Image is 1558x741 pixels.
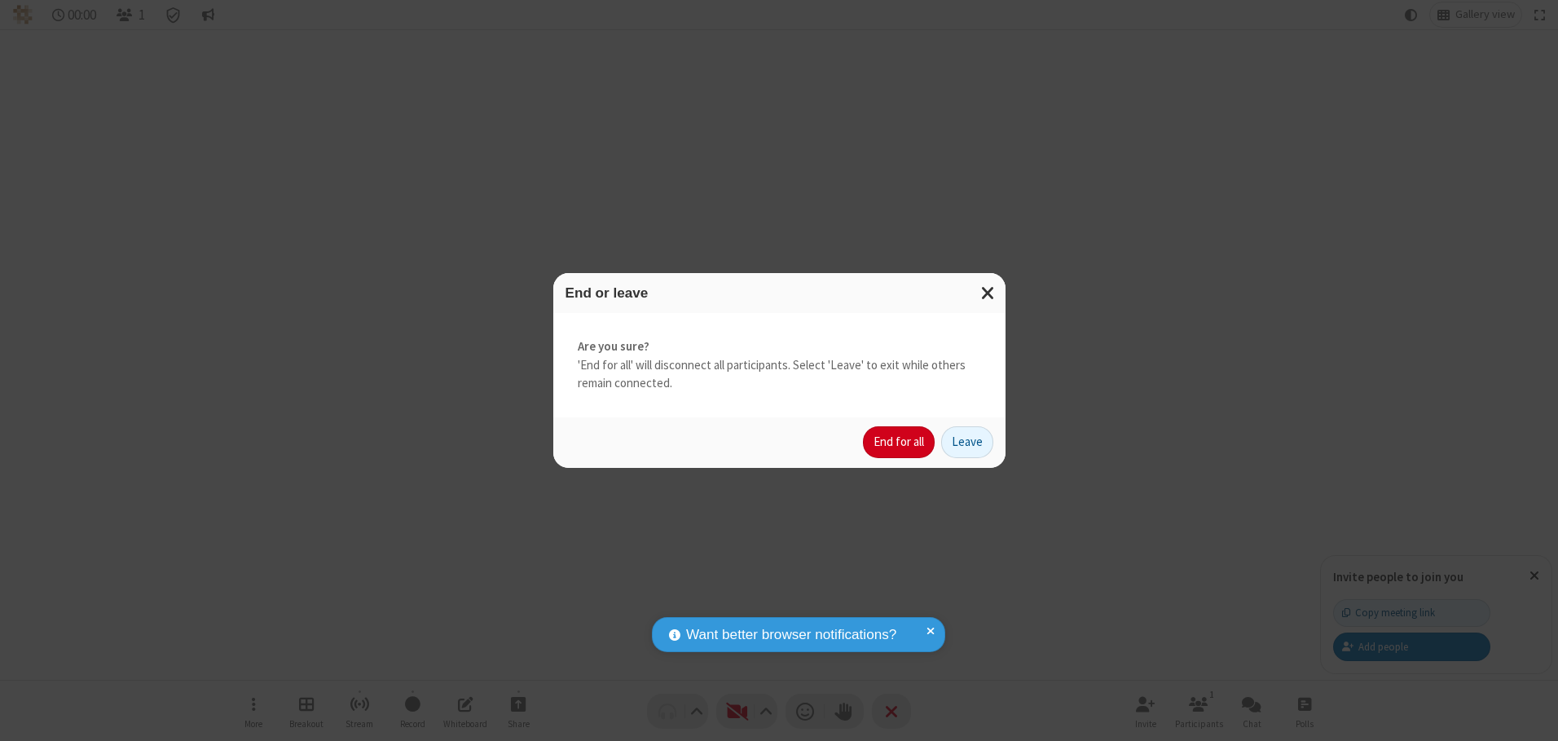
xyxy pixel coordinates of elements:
div: 'End for all' will disconnect all participants. Select 'Leave' to exit while others remain connec... [553,313,1006,417]
strong: Are you sure? [578,337,981,356]
span: Want better browser notifications? [686,624,896,646]
h3: End or leave [566,285,993,301]
button: End for all [863,426,935,459]
button: Leave [941,426,993,459]
button: Close modal [971,273,1006,313]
